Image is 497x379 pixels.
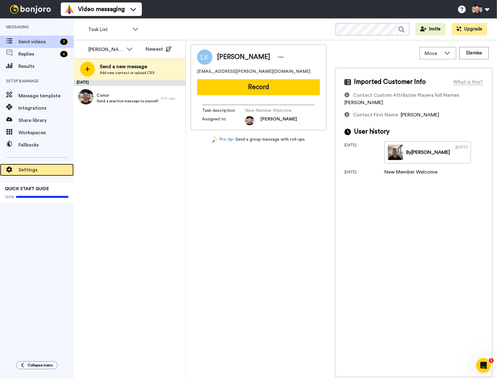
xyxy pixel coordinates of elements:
[100,63,155,70] span: Send a new message
[245,116,254,125] img: 1fd62181-12db-4cb6-9ab2-8bbd716278d3-1755040870.jpg
[161,96,183,101] div: 6 hr ago
[5,187,49,191] span: QUICK START GUIDE
[60,51,68,57] div: 4
[7,5,53,14] img: bj-logo-header-white.svg
[18,63,74,70] span: Results
[344,100,383,105] span: [PERSON_NAME]
[18,50,58,58] span: Replies
[344,170,384,176] div: [DATE]
[18,92,74,100] span: Message template
[344,143,384,163] div: [DATE]
[78,89,94,104] img: 859ec5d4-ae62-4270-874f-e22477cd517c.jpg
[18,117,74,124] span: Share library
[18,141,74,149] span: Fallbacks
[78,5,125,14] span: Video messaging
[489,358,494,363] span: 1
[260,116,297,125] span: [PERSON_NAME]
[425,50,441,57] span: Move
[100,70,155,75] span: Add new contact or upload CSV
[217,53,270,62] span: [PERSON_NAME]
[245,107,303,114] span: New Member Welcome
[88,46,123,53] div: [PERSON_NAME]
[202,107,245,114] span: Task description :
[141,43,176,55] button: Newest
[202,116,245,125] span: Assigned to:
[197,79,320,95] button: Record
[384,141,471,163] a: By[PERSON_NAME][DATE]
[353,111,398,119] div: Contact First Name
[459,47,489,59] button: Dismiss
[453,78,483,86] div: What is this?
[354,127,390,136] span: User history
[5,194,14,199] span: 100%
[191,136,326,143] div: - Send a group message with roll-ups
[18,166,74,174] span: Settings
[74,80,186,86] div: [DATE]
[197,49,212,65] img: Image of Lise Kaufmann
[354,77,426,87] span: Imported Customer Info
[18,129,74,136] span: Workspaces
[476,358,491,373] iframe: Intercom live chat
[401,112,439,117] span: [PERSON_NAME]
[88,26,129,33] span: Task List
[197,68,310,75] span: [EMAIL_ADDRESS][PERSON_NAME][DOMAIN_NAME]
[384,168,437,176] div: New Member Welcome
[18,38,58,45] span: Send videos
[97,92,158,99] span: Conor
[28,363,53,368] span: Collapse menu
[406,149,450,156] div: By [PERSON_NAME]
[388,145,403,160] img: 67947986-6486-4a0b-9f21-293d5db48483-thumb.jpg
[60,39,68,45] div: 3
[18,104,74,112] span: Integrations
[16,361,58,369] button: Collapse menu
[353,92,459,99] div: Contact Custom Attributes Players Full Names
[415,23,445,35] button: Invite
[212,136,218,143] img: magic-wand.svg
[452,23,487,35] button: Upgrade
[456,145,468,160] div: [DATE]
[212,136,233,143] a: Pro tip
[97,99,158,104] span: Send a practice message to yourself
[64,4,74,14] img: vm-color.svg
